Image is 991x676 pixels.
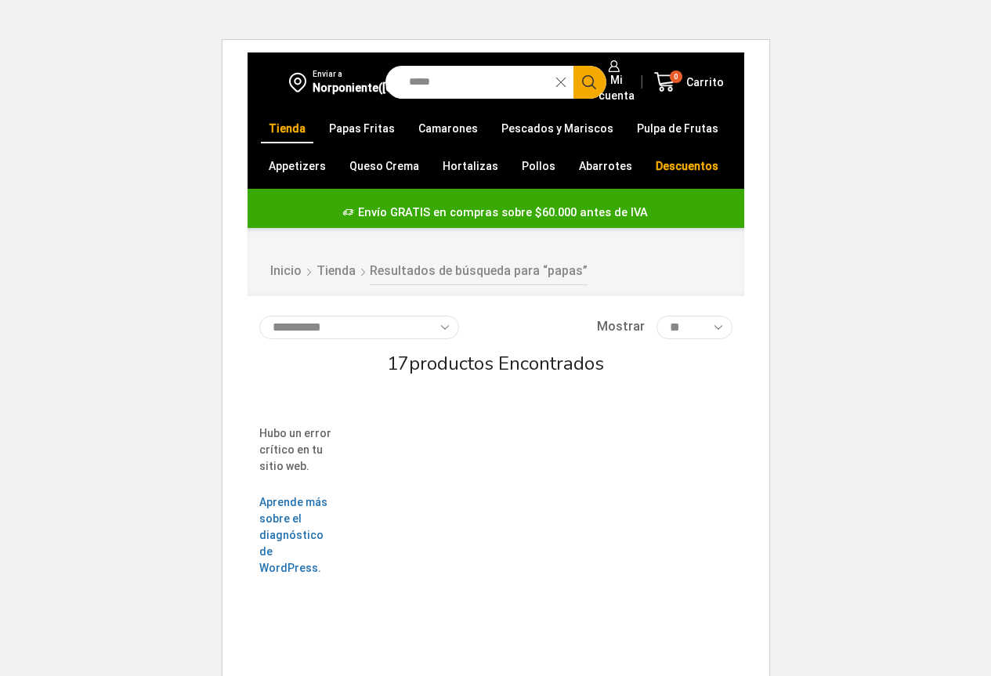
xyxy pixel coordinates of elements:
button: Search button [573,66,606,99]
a: Pescados y Mariscos [494,114,621,143]
a: Aprende más sobre el diagnóstico de WordPress. [259,496,327,574]
nav: Breadcrumb [269,240,588,284]
a: Camarones [411,114,486,143]
span: Mi cuenta [595,72,635,103]
select: Pedido de la tienda [259,316,459,339]
a: 0 Carrito [650,63,729,100]
a: Tienda [261,114,313,143]
a: Pulpa de Frutas [629,114,726,143]
div: Norponiente([GEOGRAPHIC_DATA]) [313,80,495,96]
a: Queso Crema [342,151,427,181]
a: Appetizers [261,151,334,181]
h1: Resultados de búsqueda para “papas” [370,263,588,284]
a: Tienda [316,262,356,280]
a: Hortalizas [435,151,506,181]
a: Inicio [269,262,302,280]
span: Mostrar [597,318,645,336]
span: Carrito [682,74,724,90]
span: 0 [670,70,682,83]
span: 17 [387,351,409,376]
a: Descuentos [648,151,726,181]
a: Mi cuenta [591,52,635,111]
div: Enviar a [313,69,495,80]
a: Abarrotes [571,151,640,181]
p: Hubo un error crítico en tu sitio web. [259,425,335,475]
a: Pollos [514,151,563,181]
span: productos encontrados [409,351,604,376]
a: Papas Fritas [321,114,403,143]
img: address-field-icon.svg [289,69,313,96]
